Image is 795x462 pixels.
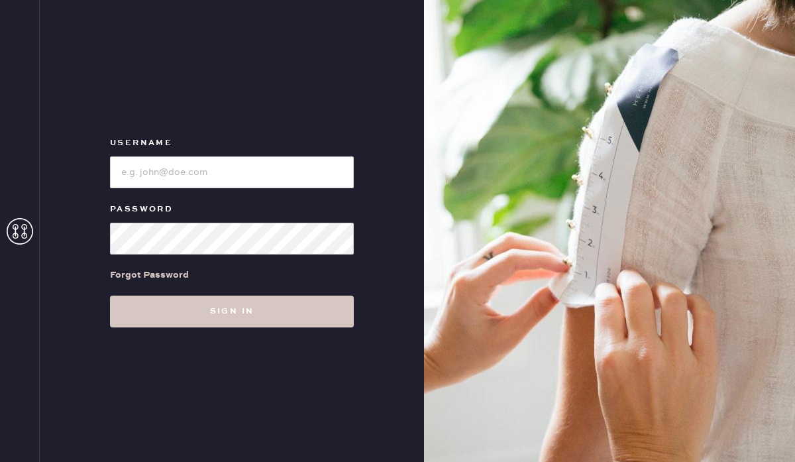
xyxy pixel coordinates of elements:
button: Sign in [110,296,354,327]
label: Username [110,135,354,151]
div: Forgot Password [110,268,189,282]
label: Password [110,202,354,217]
a: Forgot Password [110,255,189,296]
input: e.g. john@doe.com [110,156,354,188]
